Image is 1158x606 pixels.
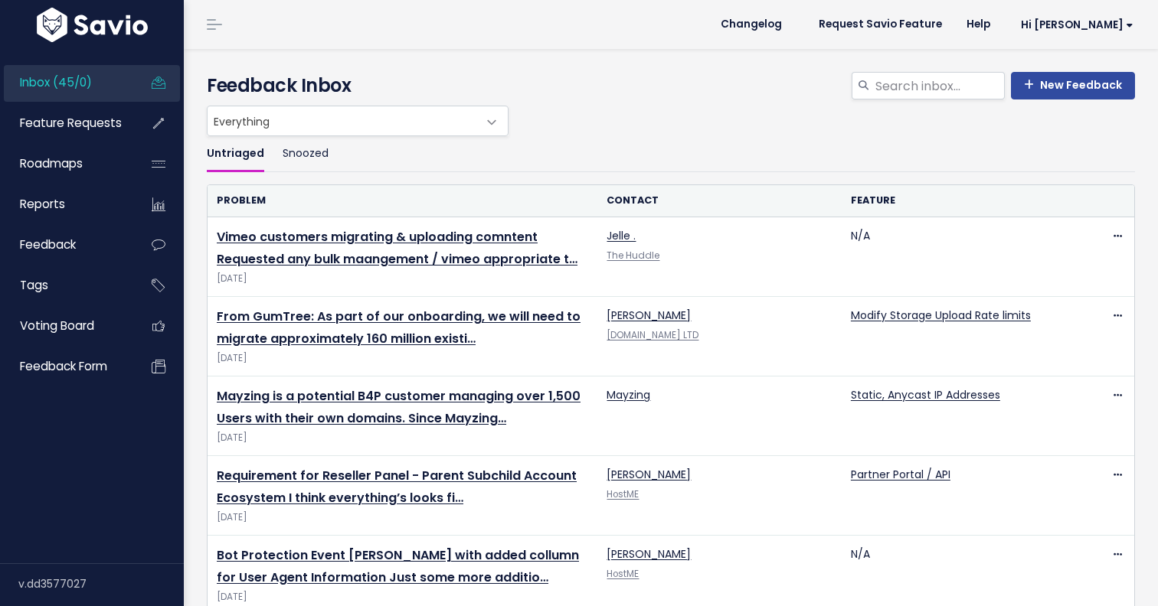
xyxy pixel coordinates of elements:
[4,227,127,262] a: Feedback
[217,271,588,287] span: [DATE]
[607,308,691,323] a: [PERSON_NAME]
[607,329,698,341] a: [DOMAIN_NAME] LTD
[283,136,329,172] a: Snoozed
[207,136,1135,172] ul: Filter feature requests
[217,467,577,507] a: Requirement for Reseller Panel - Parent Subchild Account Ecosystem I think everything’s looks fi…
[4,349,127,384] a: Feedback form
[217,546,579,586] a: Bot Protection Event [PERSON_NAME] with added collumn for User Agent Information Just some more a...
[217,430,588,446] span: [DATE]
[217,387,581,427] a: Mayzing is a potential B4P customer managing over 1,500 Users with their own domains. Since Mayzing…
[4,187,127,222] a: Reports
[4,268,127,303] a: Tags
[4,146,127,181] a: Roadmaps
[4,106,127,141] a: Feature Requests
[874,72,1005,99] input: Search inbox...
[208,185,597,217] th: Problem
[607,488,639,500] a: HostME
[607,546,691,562] a: [PERSON_NAME]
[607,387,650,402] a: Mayzing
[20,155,83,171] span: Roadmaps
[20,196,65,212] span: Reports
[1021,19,1133,31] span: Hi [PERSON_NAME]
[607,568,639,580] a: HostME
[20,277,48,293] span: Tags
[20,318,94,334] span: Voting Board
[842,185,1085,217] th: Feature
[207,106,509,136] span: Everything
[20,74,92,90] span: Inbox (45/0)
[207,136,264,172] a: Untriaged
[18,564,184,604] div: v.dd3577027
[33,8,152,42] img: logo-white.9d6f32f41409.svg
[217,589,588,605] span: [DATE]
[217,350,588,367] span: [DATE]
[217,308,581,347] a: From GumTree: As part of our onboarding, we will need to migrate approximately 160 million existi…
[208,106,477,135] span: Everything
[954,13,1003,36] a: Help
[20,358,107,374] span: Feedback form
[851,308,1031,323] a: Modify Storage Upload Rate limits
[1003,13,1146,37] a: Hi [PERSON_NAME]
[607,228,636,243] a: Jelle .
[217,228,577,268] a: Vimeo customers migrating & uploading comntent Requested any bulk maangement / vimeo appropriate t…
[4,65,127,100] a: Inbox (45/0)
[20,236,76,252] span: Feedback
[851,387,1000,402] a: Static, Anycast IP Addresses
[607,249,659,262] a: The Huddle
[721,19,782,30] span: Changelog
[207,72,1135,99] h4: Feedback Inbox
[4,308,127,344] a: Voting Board
[217,510,588,526] span: [DATE]
[1011,72,1135,99] a: New Feedback
[597,185,841,217] th: Contact
[20,115,122,131] span: Feature Requests
[607,467,691,482] a: [PERSON_NAME]
[851,467,950,482] a: Partner Portal / API
[806,13,954,36] a: Request Savio Feature
[842,217,1085,297] td: N/A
